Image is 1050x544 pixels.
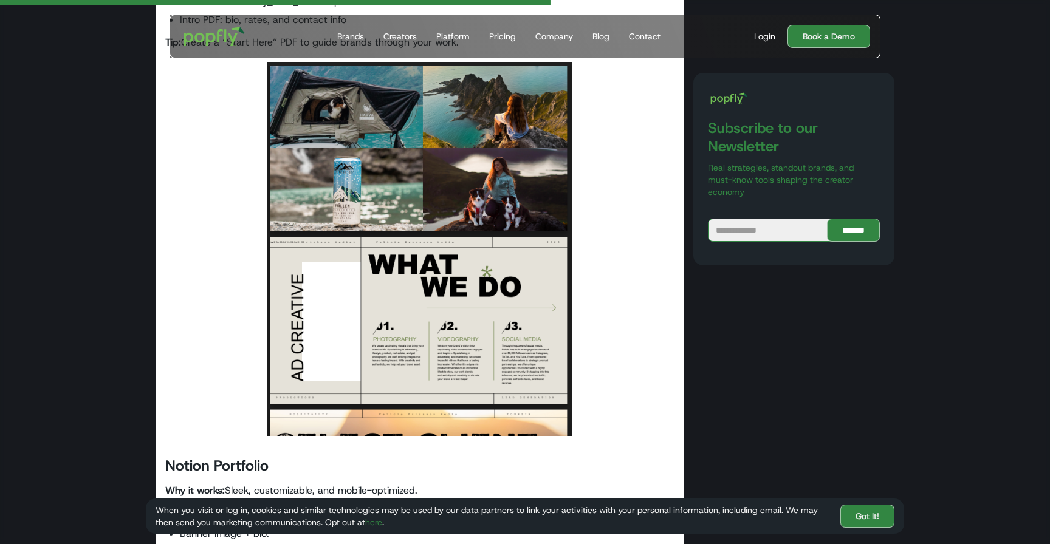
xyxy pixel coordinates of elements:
[431,15,475,58] a: Platform
[708,119,880,155] h3: Subscribe to our Newsletter
[383,30,417,42] div: Creators
[708,161,880,198] p: Real strategies, standout brands, and must-know tools shaping the creator economy
[708,219,880,242] form: Blog Subscribe
[489,30,516,42] div: Pricing
[624,15,665,58] a: Contact
[629,30,661,42] div: Contact
[165,456,269,475] strong: Notion Portfolio
[535,30,573,42] div: Company
[787,25,870,48] a: Book a Demo
[165,483,674,512] p: Sleek, customizable, and mobile-optimized.
[530,15,578,58] a: Company
[484,15,521,58] a: Pricing
[175,18,253,55] a: home
[332,15,369,58] a: Brands
[754,30,775,42] div: Login
[365,517,382,528] a: here
[840,505,894,528] a: Got It!
[180,11,674,29] li: Intro PDF: bio, rates, and contact info
[436,30,470,42] div: Platform
[592,30,609,42] div: Blog
[588,15,614,58] a: Blog
[749,30,780,42] a: Login
[337,30,364,42] div: Brands
[165,484,225,497] strong: Why it works:
[156,504,831,528] div: When you visit or log in, cookies and similar technologies may be used by our data partners to li...
[379,15,422,58] a: Creators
